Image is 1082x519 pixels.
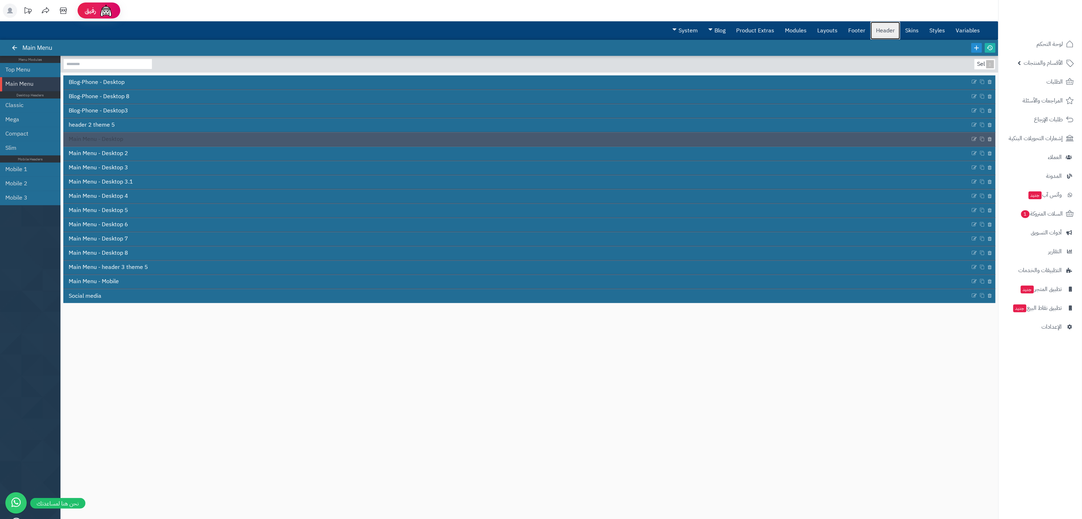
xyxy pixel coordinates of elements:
a: لوحة التحكم [1003,36,1078,53]
span: Main Menu - Desktop 3.1 [69,178,133,186]
div: Select... [975,59,994,69]
span: Social media [69,292,101,300]
a: Slim [5,141,50,155]
a: Mobile 2 [5,176,50,191]
a: Skins [900,22,924,39]
a: Main Menu - Desktop 6 [63,218,971,232]
a: Footer [843,22,871,39]
a: أدوات التسويق [1003,224,1078,241]
div: Main Menu [13,40,59,56]
span: التطبيقات والخدمات [1019,265,1062,275]
a: Header [871,22,900,39]
span: إشعارات التحويلات البنكية [1009,133,1063,143]
a: الإعدادات [1003,318,1078,335]
a: Blog-Phone - Desktop [63,75,971,89]
a: Main Menu [5,77,50,91]
span: لوحة التحكم [1037,39,1063,49]
a: Styles [924,22,951,39]
a: Social media [63,289,971,303]
span: Main Menu - Desktop 4 [69,192,128,200]
a: تطبيق نقاط البيعجديد [1003,300,1078,317]
span: طلبات الإرجاع [1034,115,1063,125]
a: Blog-Phone - Desktop 8 [63,90,971,104]
span: جديد [1029,191,1042,199]
span: وآتس آب [1028,190,1062,200]
span: السلات المتروكة [1020,209,1063,219]
span: تطبيق نقاط البيع [1013,303,1062,313]
a: Main Menu - Desktop 5 [63,204,971,217]
a: Variables [951,22,986,39]
span: الإعدادات [1042,322,1062,332]
a: السلات المتروكة1 [1003,205,1078,222]
span: العملاء [1048,152,1062,162]
a: Main Menu - Desktop [63,133,971,146]
a: التقارير [1003,243,1078,260]
img: ai-face.png [99,4,113,18]
a: التطبيقات والخدمات [1003,262,1078,279]
a: Compact [5,127,50,141]
span: Main Menu - Desktop [69,135,123,143]
a: المدونة [1003,168,1078,185]
span: Main Menu - Desktop 8 [69,249,128,257]
span: المراجعات والأسئلة [1023,96,1063,106]
a: Modules [780,22,812,39]
span: header 2 theme 5 [69,121,115,129]
a: إشعارات التحويلات البنكية [1003,130,1078,147]
span: Blog-Phone - Desktop 8 [69,92,130,101]
a: Blog [703,22,731,39]
a: Mobile 3 [5,191,50,205]
span: Main Menu - Desktop 7 [69,235,128,243]
span: Main Menu - Desktop 6 [69,221,128,229]
a: Blog-Phone - Desktop3 [63,104,971,118]
span: رفيق [85,6,96,15]
span: التقارير [1049,247,1062,256]
a: Main Menu - Desktop 3.1 [63,175,971,189]
span: Main Menu - header 3 theme 5 [69,263,148,271]
a: الطلبات [1003,73,1078,90]
a: Mega [5,112,50,127]
span: الطلبات [1047,77,1063,87]
a: Main Menu - Desktop 3 [63,161,971,175]
a: Main Menu - Desktop 4 [63,190,971,203]
span: جديد [1021,286,1034,293]
a: Main Menu - Mobile [63,275,971,288]
a: Top Menu [5,63,50,77]
a: العملاء [1003,149,1078,166]
a: Product Extras [731,22,780,39]
span: 1 [1021,210,1030,218]
a: Main Menu - Desktop 8 [63,247,971,260]
a: المراجعات والأسئلة [1003,92,1078,109]
a: تطبيق المتجرجديد [1003,281,1078,298]
span: Main Menu - Desktop 2 [69,149,128,158]
a: Main Menu - header 3 theme 5 [63,261,971,274]
span: Main Menu - Desktop 5 [69,206,128,215]
span: Main Menu - Desktop 3 [69,164,128,172]
span: أدوات التسويق [1031,228,1062,238]
a: Layouts [812,22,843,39]
img: logo-2.png [1034,5,1075,20]
span: Blog-Phone - Desktop [69,78,125,86]
span: تطبيق المتجر [1020,284,1062,294]
a: وآتس آبجديد [1003,186,1078,203]
span: Blog-Phone - Desktop3 [69,107,128,115]
a: Classic [5,98,50,112]
span: المدونة [1046,171,1062,181]
a: طلبات الإرجاع [1003,111,1078,128]
span: الأقسام والمنتجات [1024,58,1063,68]
a: header 2 theme 5 [63,118,971,132]
a: Main Menu - Desktop 7 [63,232,971,246]
span: Main Menu - Mobile [69,277,119,286]
a: Mobile 1 [5,162,50,176]
span: جديد [1013,304,1026,312]
a: تحديثات المنصة [19,4,37,20]
a: System [667,22,703,39]
a: Main Menu - Desktop 2 [63,147,971,160]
